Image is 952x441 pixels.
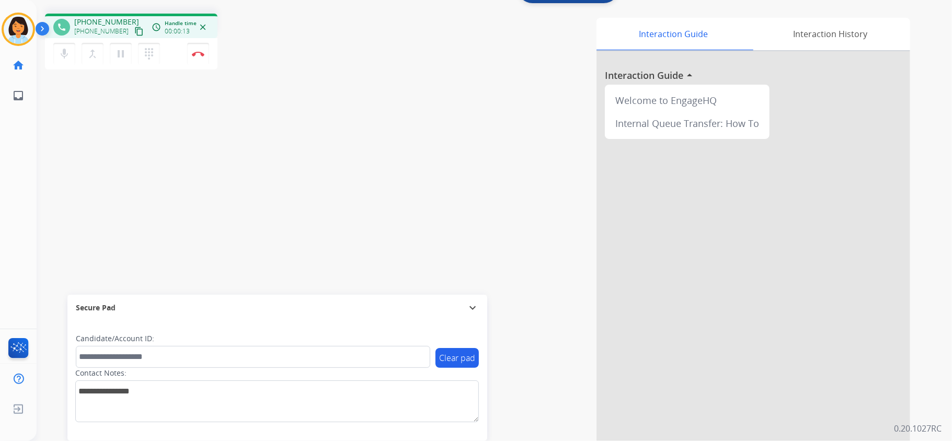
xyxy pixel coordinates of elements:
mat-icon: expand_more [466,301,479,314]
label: Candidate/Account ID: [76,333,154,344]
mat-icon: phone [57,22,66,32]
div: Interaction Guide [597,18,751,50]
mat-icon: content_copy [134,27,144,36]
button: Clear pad [435,348,479,368]
span: 00:00:13 [165,27,190,36]
span: Handle time [165,19,197,27]
mat-icon: access_time [152,22,161,32]
div: Internal Queue Transfer: How To [609,112,765,135]
mat-icon: mic [58,48,71,60]
div: Welcome to EngageHQ [609,89,765,112]
mat-icon: inbox [12,89,25,102]
img: avatar [4,15,33,44]
div: Interaction History [751,18,910,50]
mat-icon: merge_type [86,48,99,60]
mat-icon: dialpad [143,48,155,60]
label: Contact Notes: [75,368,127,378]
p: 0.20.1027RC [894,422,942,435]
span: Secure Pad [76,303,116,313]
span: [PHONE_NUMBER] [74,27,129,36]
span: [PHONE_NUMBER] [74,17,139,27]
mat-icon: pause [114,48,127,60]
img: control [192,51,204,56]
mat-icon: close [198,22,208,32]
mat-icon: home [12,59,25,72]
